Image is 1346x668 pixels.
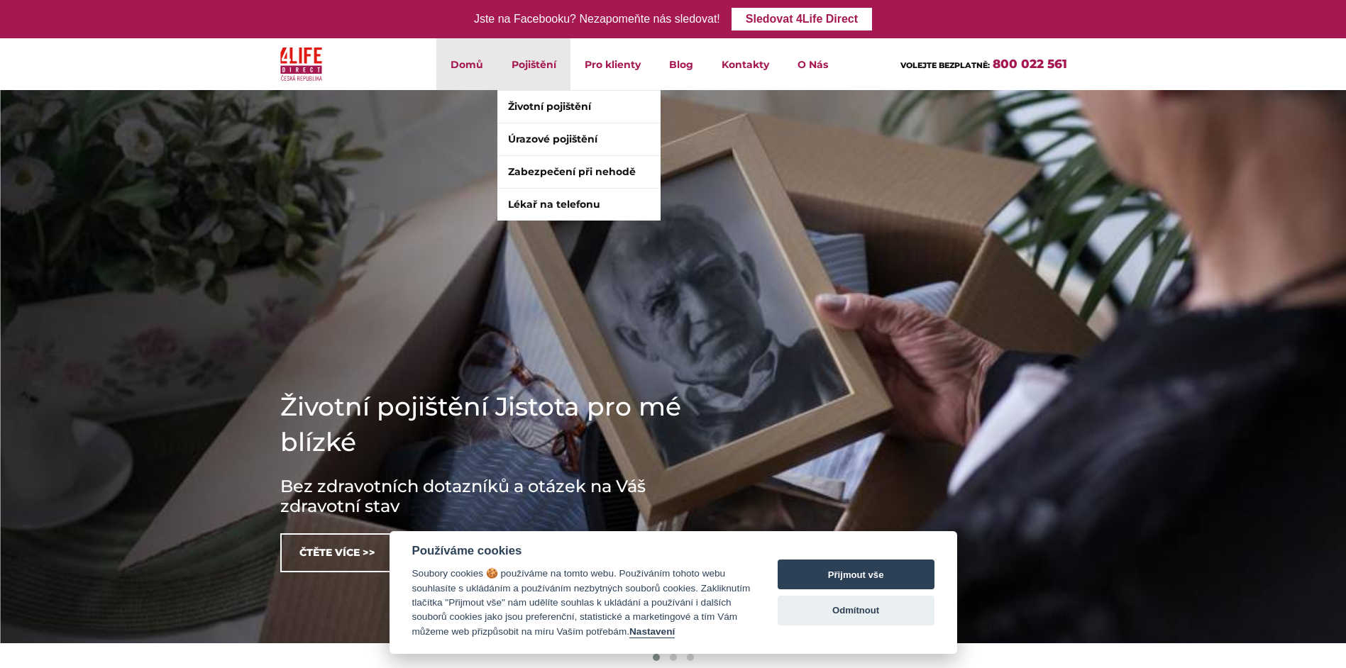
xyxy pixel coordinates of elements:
[993,57,1067,71] a: 800 022 561
[280,477,706,516] h3: Bez zdravotních dotazníků a otázek na Váš zdravotní stav
[280,533,395,572] a: Čtěte více >>
[778,560,934,589] button: Přijmout vše
[497,123,661,155] a: Úrazové pojištění
[707,38,783,90] a: Kontakty
[778,596,934,625] button: Odmítnout
[497,91,661,123] a: Životní pojištění
[436,38,497,90] a: Domů
[474,9,720,30] div: Jste na Facebooku? Nezapomeňte nás sledovat!
[412,567,751,639] div: Soubory cookies 🍪 používáme na tomto webu. Používáním tohoto webu souhlasíte s ukládáním a použív...
[732,8,872,30] a: Sledovat 4Life Direct
[629,626,675,638] button: Nastavení
[280,44,323,84] img: 4Life Direct Česká republika logo
[655,38,707,90] a: Blog
[497,189,661,221] a: Lékař na telefonu
[900,60,990,70] span: VOLEJTE BEZPLATNĚ:
[412,544,751,558] div: Používáme cookies
[497,156,661,188] a: Zabezpečení při nehodě
[280,389,706,460] h1: Životní pojištění Jistota pro mé blízké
